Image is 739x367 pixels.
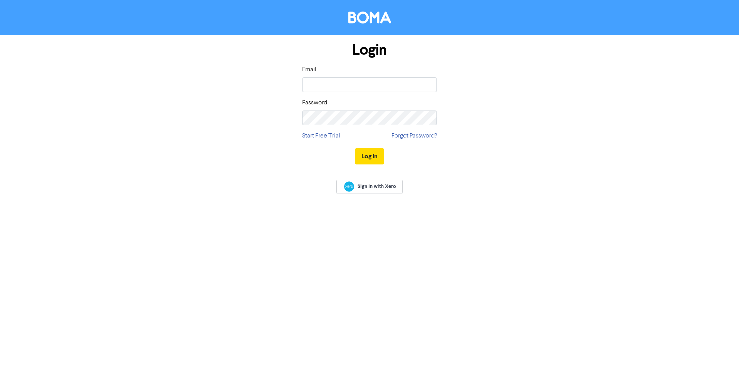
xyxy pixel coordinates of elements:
[302,65,316,74] label: Email
[701,330,739,367] iframe: Chat Widget
[355,148,384,164] button: Log In
[348,12,391,23] img: BOMA Logo
[302,41,437,59] h1: Login
[391,131,437,141] a: Forgot Password?
[302,131,340,141] a: Start Free Trial
[336,180,403,193] a: Sign In with Xero
[302,98,327,107] label: Password
[358,183,396,190] span: Sign In with Xero
[344,181,354,192] img: Xero logo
